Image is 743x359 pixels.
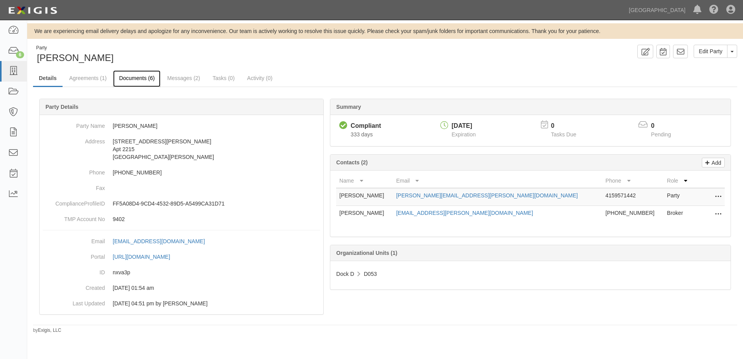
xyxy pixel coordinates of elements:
[625,2,689,18] a: [GEOGRAPHIC_DATA]
[38,328,61,333] a: Exigis, LLC
[113,200,320,207] p: FF5A08D4-9CD4-4532-89D5-A5499CA31D71
[452,131,476,138] span: Expiration
[43,211,105,223] dt: TMP Account No
[43,118,320,134] dd: [PERSON_NAME]
[113,254,179,260] a: [URL][DOMAIN_NAME]
[63,70,112,86] a: Agreements (1)
[43,265,105,276] dt: ID
[37,52,113,63] span: [PERSON_NAME]
[43,249,105,261] dt: Portal
[43,165,320,180] dd: [PHONE_NUMBER]
[43,118,105,130] dt: Party Name
[351,122,381,131] div: Compliant
[43,234,105,245] dt: Email
[452,122,476,131] div: [DATE]
[602,174,664,188] th: Phone
[651,122,680,131] p: 0
[241,70,278,86] a: Activity (0)
[33,327,61,334] small: by
[664,174,694,188] th: Role
[36,45,113,51] div: Party
[43,265,320,280] dd: nxva3p
[16,51,24,58] div: 6
[336,188,393,206] td: [PERSON_NAME]
[43,134,320,165] dd: [STREET_ADDRESS][PERSON_NAME] Apt 2215 [GEOGRAPHIC_DATA][PERSON_NAME]
[336,250,397,256] b: Organizational Units (1)
[339,122,347,130] i: Compliant
[336,271,354,277] span: Dock D
[602,188,664,206] td: 4159571442
[43,296,105,307] dt: Last Updated
[43,280,320,296] dd: 07/20/2024 01:54 am
[33,70,63,87] a: Details
[396,192,578,199] a: [PERSON_NAME][EMAIL_ADDRESS][PERSON_NAME][DOMAIN_NAME]
[43,280,105,292] dt: Created
[602,206,664,223] td: [PHONE_NUMBER]
[393,174,602,188] th: Email
[207,70,241,86] a: Tasks (0)
[43,134,105,145] dt: Address
[364,271,377,277] span: D053
[336,104,361,110] b: Summary
[351,131,373,138] span: Since 10/02/2024
[43,296,320,311] dd: 01/09/2025 04:51 pm by Laurel Porter
[33,45,379,64] div: Jim MacFeeters
[651,131,671,138] span: Pending
[43,196,105,207] dt: ComplianceProfileID
[336,206,393,223] td: [PERSON_NAME]
[551,122,586,131] p: 0
[43,180,105,192] dt: Fax
[45,104,78,110] b: Party Details
[664,188,694,206] td: Party
[551,131,576,138] span: Tasks Due
[27,27,743,35] div: We are experiencing email delivery delays and apologize for any inconvenience. Our team is active...
[161,70,206,86] a: Messages (2)
[43,165,105,176] dt: Phone
[702,158,725,167] a: Add
[336,159,368,166] b: Contacts (2)
[113,215,320,223] p: 9402
[709,5,719,15] i: Help Center - Complianz
[113,70,160,87] a: Documents (6)
[710,158,721,167] p: Add
[113,237,205,245] div: [EMAIL_ADDRESS][DOMAIN_NAME]
[664,206,694,223] td: Broker
[694,45,727,58] a: Edit Party
[396,210,533,216] a: [EMAIL_ADDRESS][PERSON_NAME][DOMAIN_NAME]
[6,3,59,17] img: logo-5460c22ac91f19d4615b14bd174203de0afe785f0fc80cf4dbbc73dc1793850b.png
[336,174,393,188] th: Name
[113,238,213,244] a: [EMAIL_ADDRESS][DOMAIN_NAME]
